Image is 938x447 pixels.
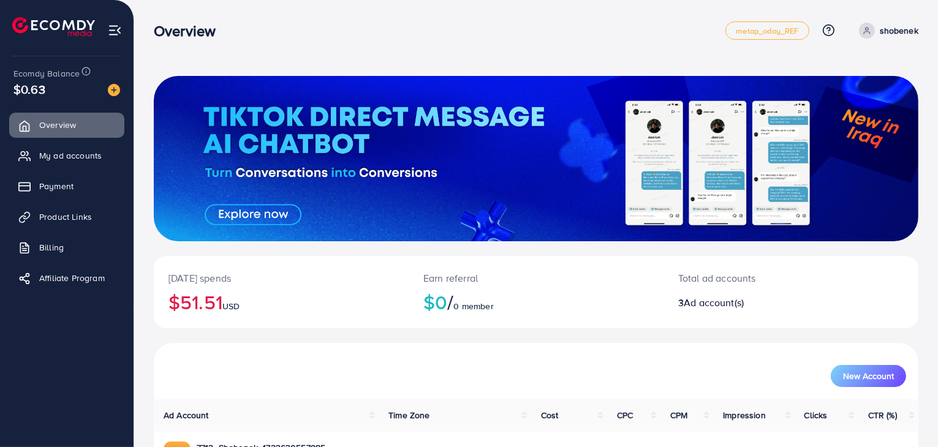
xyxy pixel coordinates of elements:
span: CTR (%) [868,409,897,421]
a: shobenek [854,23,918,39]
span: Ad account(s) [684,296,744,309]
span: USD [222,300,240,312]
a: Billing [9,235,124,260]
span: CPC [617,409,633,421]
span: $0.63 [13,80,45,98]
a: Overview [9,113,124,137]
span: Overview [39,119,76,131]
p: [DATE] spends [168,271,394,285]
a: My ad accounts [9,143,124,168]
a: metap_oday_REF [725,21,809,40]
span: Ad Account [164,409,209,421]
span: Product Links [39,211,92,223]
span: 0 member [454,300,494,312]
a: Payment [9,174,124,198]
button: New Account [831,365,906,387]
span: Affiliate Program [39,272,105,284]
span: Time Zone [388,409,429,421]
span: Billing [39,241,64,254]
span: Impression [723,409,766,421]
h2: 3 [678,297,840,309]
span: Cost [541,409,559,421]
span: CPM [670,409,687,421]
h3: Overview [154,22,225,40]
h2: $51.51 [168,290,394,314]
a: Product Links [9,205,124,229]
img: menu [108,23,122,37]
p: Total ad accounts [678,271,840,285]
h2: $0 [423,290,649,314]
span: metap_oday_REF [736,27,798,35]
img: logo [12,17,95,36]
img: image [108,84,120,96]
span: Ecomdy Balance [13,67,80,80]
span: My ad accounts [39,149,102,162]
span: New Account [843,372,894,380]
a: Affiliate Program [9,266,124,290]
p: shobenek [880,23,918,38]
span: Payment [39,180,74,192]
p: Earn referral [423,271,649,285]
iframe: Chat [886,392,929,438]
span: Clicks [804,409,828,421]
span: / [447,288,453,316]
